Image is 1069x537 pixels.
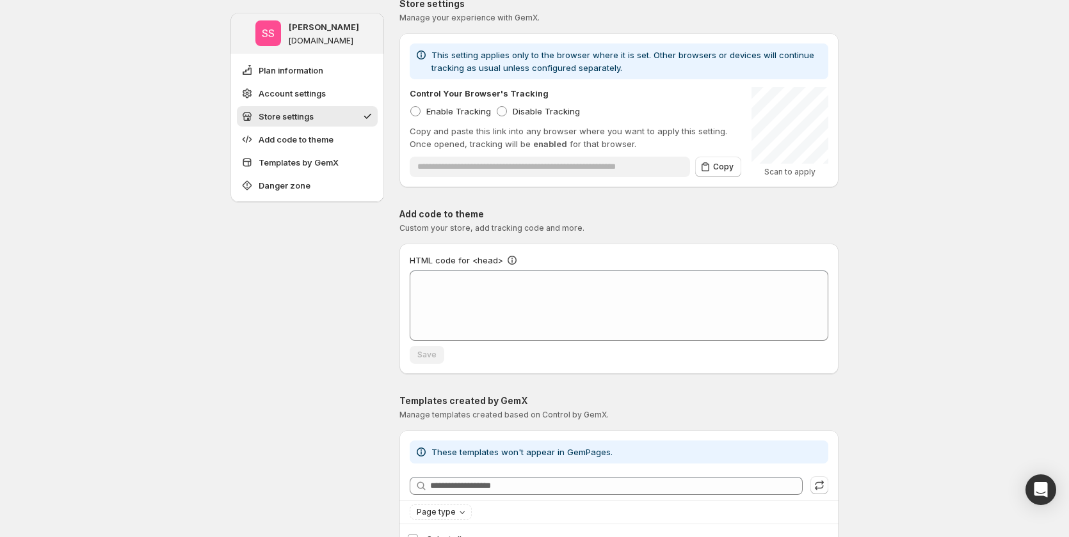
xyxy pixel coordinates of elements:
[410,505,471,519] button: Page type
[255,20,281,46] span: Sandy Sandy
[237,60,378,81] button: Plan information
[1025,474,1056,505] div: Open Intercom Messenger
[259,156,339,169] span: Templates by GemX
[259,110,314,123] span: Store settings
[713,162,734,172] span: Copy
[237,106,378,127] button: Store settings
[237,175,378,196] button: Danger zone
[431,447,613,457] span: These templates won't appear in GemPages.
[695,157,741,177] button: Copy
[752,167,828,177] p: Scan to apply
[417,507,456,517] span: Page type
[513,106,580,116] span: Disable Tracking
[410,87,549,100] p: Control Your Browser's Tracking
[410,254,503,267] p: HTML code for <head>
[399,208,839,221] p: Add code to theme
[237,152,378,173] button: Templates by GemX
[431,50,814,73] span: This setting applies only to the browser where it is set. Other browsers or devices will continue...
[533,139,567,149] span: enabled
[426,106,491,116] span: Enable Tracking
[259,64,323,77] span: Plan information
[237,129,378,150] button: Add code to theme
[399,394,839,407] p: Templates created by GemX
[237,83,378,104] button: Account settings
[262,27,275,40] text: SS
[399,223,584,233] span: Custom your store, add tracking code and more.
[399,13,540,22] span: Manage your experience with GemX.
[259,179,310,192] span: Danger zone
[289,20,359,33] p: [PERSON_NAME]
[410,125,741,150] p: Copy and paste this link into any browser where you want to apply this setting. Once opened, trac...
[289,36,353,46] p: [DOMAIN_NAME]
[259,87,326,100] span: Account settings
[259,133,334,146] span: Add code to theme
[399,410,609,419] span: Manage templates created based on Control by GemX.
